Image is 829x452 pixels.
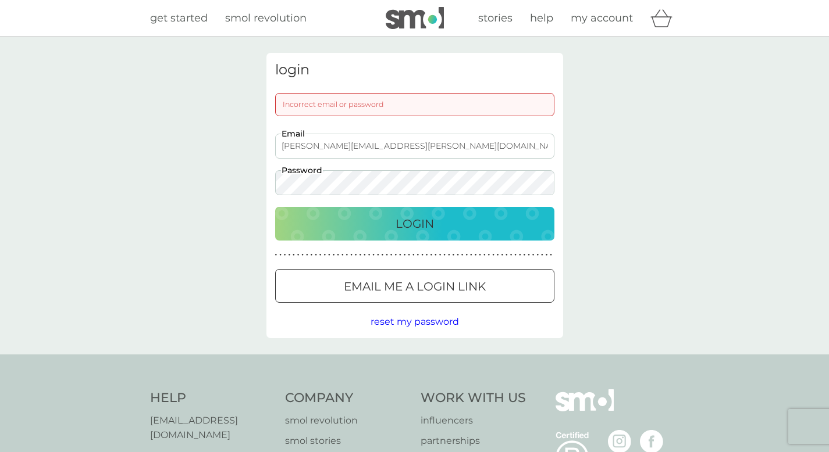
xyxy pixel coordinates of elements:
[524,252,526,258] p: ●
[404,252,406,258] p: ●
[275,62,554,78] h3: login
[284,252,286,258] p: ●
[541,252,543,258] p: ●
[150,12,208,24] span: get started
[297,252,300,258] p: ●
[225,10,307,27] a: smol revolution
[346,252,348,258] p: ●
[371,314,459,329] button: reset my password
[453,252,455,258] p: ●
[421,433,526,449] a: partnerships
[306,252,308,258] p: ●
[421,413,526,428] a: influencers
[530,10,553,27] a: help
[528,252,530,258] p: ●
[546,252,548,258] p: ●
[275,269,554,303] button: Email me a login link
[532,252,535,258] p: ●
[478,12,513,24] span: stories
[285,413,409,428] a: smol revolution
[355,252,357,258] p: ●
[225,12,307,24] span: smol revolution
[448,252,450,258] p: ●
[315,252,317,258] p: ●
[475,252,477,258] p: ●
[457,252,459,258] p: ●
[435,252,437,258] p: ●
[497,252,499,258] p: ●
[285,433,409,449] a: smol stories
[311,252,313,258] p: ●
[439,252,442,258] p: ●
[275,93,554,116] div: Incorrect email or password
[479,252,481,258] p: ●
[461,252,464,258] p: ●
[394,252,397,258] p: ●
[470,252,472,258] p: ●
[510,252,513,258] p: ●
[382,252,384,258] p: ●
[386,7,444,29] img: smol
[408,252,410,258] p: ●
[350,252,353,258] p: ●
[571,10,633,27] a: my account
[506,252,508,258] p: ●
[319,252,322,258] p: ●
[514,252,517,258] p: ●
[396,214,434,233] p: Login
[377,252,379,258] p: ●
[417,252,419,258] p: ●
[421,389,526,407] h4: Work With Us
[344,277,486,296] p: Email me a login link
[492,252,494,258] p: ●
[519,252,521,258] p: ●
[364,252,366,258] p: ●
[550,252,552,258] p: ●
[430,252,432,258] p: ●
[150,389,274,407] h4: Help
[301,252,304,258] p: ●
[386,252,388,258] p: ●
[399,252,401,258] p: ●
[571,12,633,24] span: my account
[421,252,424,258] p: ●
[371,316,459,327] span: reset my password
[501,252,503,258] p: ●
[443,252,446,258] p: ●
[275,207,554,241] button: Login
[530,12,553,24] span: help
[488,252,490,258] p: ●
[150,413,274,443] a: [EMAIL_ADDRESS][DOMAIN_NAME]
[483,252,486,258] p: ●
[556,389,614,429] img: smol
[390,252,393,258] p: ●
[412,252,415,258] p: ●
[328,252,330,258] p: ●
[323,252,326,258] p: ●
[288,252,290,258] p: ●
[275,252,277,258] p: ●
[333,252,335,258] p: ●
[478,10,513,27] a: stories
[372,252,375,258] p: ●
[426,252,428,258] p: ●
[293,252,295,258] p: ●
[337,252,339,258] p: ●
[368,252,371,258] p: ●
[465,252,468,258] p: ●
[150,10,208,27] a: get started
[650,6,679,30] div: basket
[279,252,282,258] p: ●
[341,252,344,258] p: ●
[359,252,361,258] p: ●
[285,389,409,407] h4: Company
[536,252,539,258] p: ●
